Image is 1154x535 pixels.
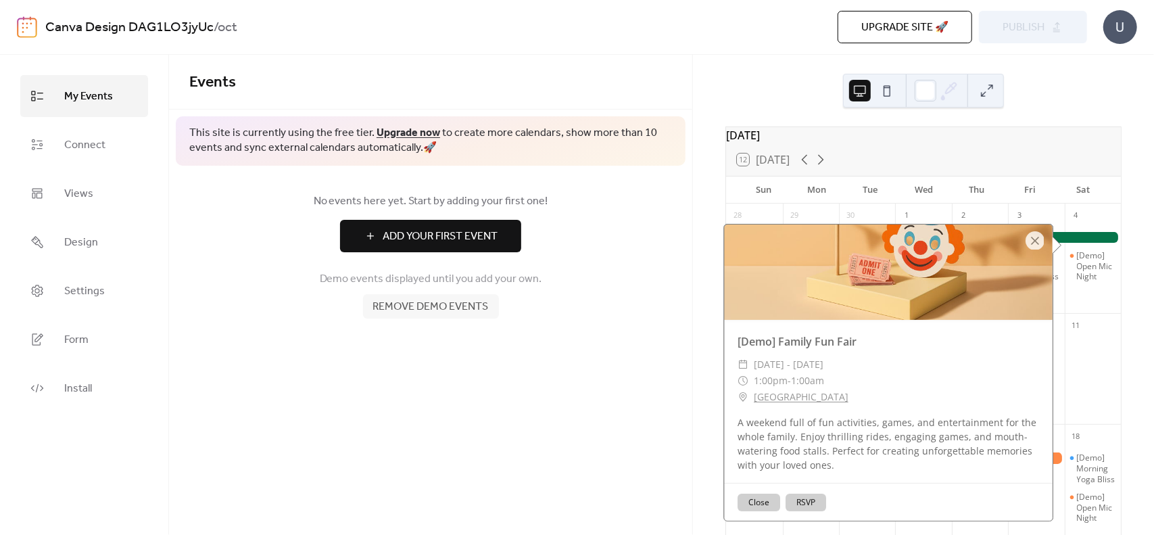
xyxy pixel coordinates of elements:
span: Events [189,68,236,97]
a: Connect [20,124,148,166]
div: A weekend full of fun activities, games, and entertainment for the whole family. Enjoy thrilling ... [724,415,1053,472]
span: [DATE] - [DATE] [754,356,823,373]
div: U [1103,10,1137,44]
a: Design [20,221,148,263]
div: Sun [737,177,790,204]
span: Form [64,329,89,351]
div: 1 [899,208,914,223]
div: Thu [951,177,1004,204]
div: Sat [1057,177,1110,204]
a: Settings [20,270,148,312]
span: Install [64,378,92,400]
span: This site is currently using the free tier. to create more calendars, show more than 10 events an... [189,126,672,156]
div: ​ [738,389,748,405]
span: My Events [64,86,113,108]
a: My Events [20,75,148,117]
div: 3 [1012,208,1027,223]
span: Remove demo events [373,299,489,315]
div: 30 [843,208,858,223]
div: 29 [787,208,802,223]
div: [Demo] Open Mic Night [1065,250,1121,282]
span: Settings [64,281,105,302]
div: 28 [730,208,745,223]
a: [GEOGRAPHIC_DATA] [754,389,848,405]
div: [Demo] Morning Yoga Bliss [1077,452,1115,484]
a: Upgrade now [377,122,440,143]
div: 4 [1069,208,1084,223]
span: - [788,373,791,389]
span: Views [64,183,93,205]
span: Connect [64,135,105,156]
img: logo [17,16,37,38]
b: oct [218,15,237,41]
div: [Demo] Open Mic Night [1077,492,1115,524]
a: Form [20,319,148,360]
a: Install [20,367,148,409]
div: [Demo] Open Mic Night [1077,250,1115,282]
div: Tue [844,177,897,204]
button: Close [738,494,780,511]
button: Upgrade site 🚀 [838,11,972,43]
span: No events here yet. Start by adding your first one! [189,193,672,210]
div: [Demo] Family Fun Fair [724,333,1053,350]
div: ​ [738,373,748,389]
span: Add Your First Event [383,229,498,245]
div: 11 [1069,318,1084,333]
span: Design [64,232,98,254]
div: Mon [790,177,844,204]
div: 18 [1069,429,1084,444]
div: ​ [738,356,748,373]
div: [Demo] Open Mic Night [1065,492,1121,524]
a: Add Your First Event [189,220,672,252]
span: Upgrade site 🚀 [861,20,948,36]
a: Canva Design DAG1LO3jyUc [45,15,214,41]
span: 1:00am [791,373,824,389]
button: RSVP [786,494,826,511]
span: 1:00pm [754,373,788,389]
div: Wed [897,177,951,204]
div: [DATE] [726,127,1121,143]
div: [Demo] Morning Yoga Bliss [1065,452,1121,484]
div: 2 [956,208,971,223]
div: Fri [1003,177,1057,204]
b: / [214,15,218,41]
button: Remove demo events [363,294,499,319]
a: Views [20,172,148,214]
span: Demo events displayed until you add your own. [320,271,542,287]
button: Add Your First Event [340,220,521,252]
